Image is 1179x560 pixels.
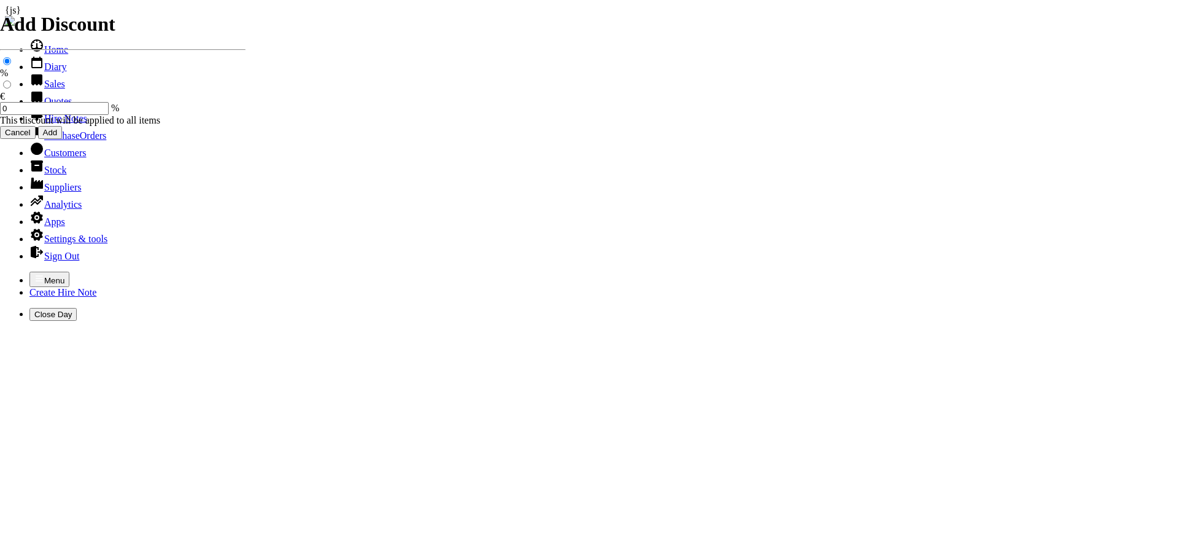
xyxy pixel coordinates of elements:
[29,216,65,227] a: Apps
[3,57,11,65] input: %
[29,165,66,175] a: Stock
[3,81,11,89] input: €
[29,182,81,192] a: Suppliers
[29,73,1174,90] li: Sales
[29,176,1174,193] li: Suppliers
[5,5,1174,16] div: js
[29,107,1174,124] li: Hire Notes
[111,103,119,113] span: %
[29,234,107,244] a: Settings & tools
[29,148,86,158] a: Customers
[29,272,69,287] button: Menu
[29,199,82,210] a: Analytics
[29,308,77,321] button: Close Day
[29,251,79,261] a: Sign Out
[29,287,96,298] a: Create Hire Note
[38,126,63,139] input: Add
[29,159,1174,176] li: Stock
